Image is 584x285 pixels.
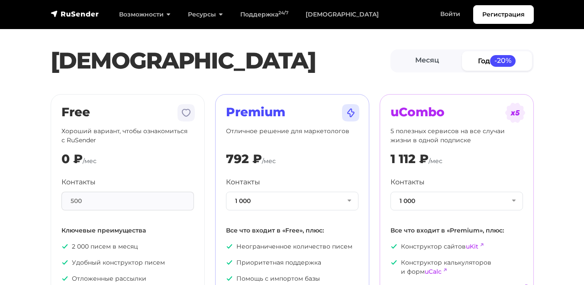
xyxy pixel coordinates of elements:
[262,157,276,165] span: /мес
[61,152,83,167] div: 0 ₽
[226,226,358,235] p: Все что входит в «Free», плюс:
[505,102,526,123] img: tarif-ucombo.svg
[390,226,523,235] p: Все что входит в «Premium», плюс:
[392,51,462,71] a: Месяц
[226,275,233,282] img: icon-ok.svg
[390,192,523,210] button: 1 000
[490,55,516,67] span: -20%
[226,242,358,251] p: Неограниченное количество писем
[466,242,478,250] a: uKit
[390,152,429,167] div: 1 112 ₽
[176,102,197,123] img: tarif-free.svg
[61,275,68,282] img: icon-ok.svg
[226,152,262,167] div: 792 ₽
[390,243,397,250] img: icon-ok.svg
[51,10,99,18] img: RuSender
[432,5,469,23] a: Войти
[226,274,358,283] p: Помощь с импортом базы
[390,177,425,187] label: Контакты
[429,157,442,165] span: /мес
[61,274,194,283] p: Отложенные рассылки
[61,177,96,187] label: Контакты
[110,6,179,23] a: Возможности
[340,102,361,123] img: tarif-premium.svg
[226,127,358,145] p: Отличное решение для маркетологов
[226,258,358,267] p: Приоритетная поддержка
[61,258,194,267] p: Удобный конструктор писем
[179,6,232,23] a: Ресурсы
[61,127,194,145] p: Хороший вариант, чтобы ознакомиться с RuSender
[390,259,397,266] img: icon-ok.svg
[278,10,288,16] sup: 24/7
[226,192,358,210] button: 1 000
[390,105,523,120] h2: uCombo
[61,242,194,251] p: 2 000 писем в месяц
[51,47,390,74] h1: [DEMOGRAPHIC_DATA]
[226,259,233,266] img: icon-ok.svg
[83,157,97,165] span: /мес
[61,259,68,266] img: icon-ok.svg
[390,258,523,276] p: Конструктор калькуляторов и форм
[226,105,358,120] h2: Premium
[462,51,532,71] a: Год
[226,243,233,250] img: icon-ok.svg
[390,127,523,145] p: 5 полезных сервисов на все случаи жизни в одной подписке
[61,105,194,120] h2: Free
[61,243,68,250] img: icon-ok.svg
[232,6,297,23] a: Поддержка24/7
[425,268,442,275] a: uCalc
[226,177,260,187] label: Контакты
[297,6,387,23] a: [DEMOGRAPHIC_DATA]
[473,5,534,24] a: Регистрация
[61,226,194,235] p: Ключевые преимущества
[390,242,523,251] p: Конструктор сайтов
